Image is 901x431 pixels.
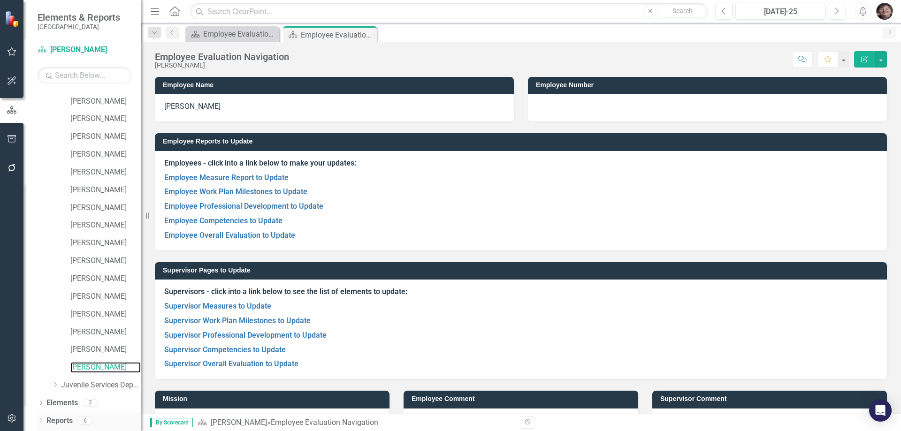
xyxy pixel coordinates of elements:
[164,316,311,325] a: Supervisor Work Plan Milestones to Update
[190,3,708,20] input: Search ClearPoint...
[735,3,825,20] button: [DATE]-25
[77,416,92,424] div: 6
[211,418,267,427] a: [PERSON_NAME]
[164,359,298,368] a: Supervisor Overall Evaluation to Update
[164,159,356,167] strong: Employees - click into a link below to make your updates:
[271,418,378,427] div: Employee Evaluation Navigation
[203,28,277,40] div: Employee Evaluation Navigation
[5,11,21,27] img: ClearPoint Strategy
[70,203,141,213] a: [PERSON_NAME]
[155,62,289,69] div: [PERSON_NAME]
[198,417,514,428] div: »
[70,344,141,355] a: [PERSON_NAME]
[164,331,327,340] a: Supervisor Professional Development to Update
[70,327,141,338] a: [PERSON_NAME]
[188,28,277,40] a: Employee Evaluation Navigation
[70,149,141,160] a: [PERSON_NAME]
[70,273,141,284] a: [PERSON_NAME]
[38,12,120,23] span: Elements & Reports
[70,113,141,124] a: [PERSON_NAME]
[164,216,283,225] a: Employee Competencies to Update
[164,101,504,112] p: [PERSON_NAME]
[70,291,141,302] a: [PERSON_NAME]
[164,202,323,211] a: Employee Professional Development to Update
[70,256,141,266] a: [PERSON_NAME]
[46,416,73,426] a: Reports
[659,5,706,18] button: Search
[164,187,307,196] a: Employee Work Plan Milestones to Update
[70,167,141,178] a: [PERSON_NAME]
[163,82,509,89] h3: Employee Name
[70,220,141,231] a: [PERSON_NAME]
[83,399,98,407] div: 7
[163,138,882,145] h3: Employee Reports to Update
[38,45,131,55] a: [PERSON_NAME]
[150,418,193,427] span: By Scorecard
[70,96,141,107] a: [PERSON_NAME]
[164,287,407,296] strong: Supervisors - click into a link below to see the list of elements to update:
[672,7,693,15] span: Search
[163,395,385,402] h3: Mission
[163,267,882,274] h3: Supervisor Pages to Update
[46,398,78,408] a: Elements
[70,185,141,196] a: [PERSON_NAME]
[70,238,141,249] a: [PERSON_NAME]
[164,173,289,182] a: Employee Measure Report to Update
[164,345,286,354] a: Supervisor Competencies to Update
[70,362,141,373] a: [PERSON_NAME]
[61,380,141,391] a: Juvenile Services Department
[164,302,271,310] a: Supervisor Measures to Update
[739,6,822,17] div: [DATE]-25
[412,395,634,402] h3: Employee Comment
[164,231,295,240] a: Employee Overall Evaluation to Update
[38,23,120,30] small: [GEOGRAPHIC_DATA]
[70,131,141,142] a: [PERSON_NAME]
[301,29,374,41] div: Employee Evaluation Navigation
[38,67,131,83] input: Search Below...
[155,52,289,62] div: Employee Evaluation Navigation
[869,399,892,422] div: Open Intercom Messenger
[536,82,882,89] h3: Employee Number
[660,395,882,402] h3: Supervisor Comment
[876,3,893,20] img: Joni Reynolds
[70,309,141,320] a: [PERSON_NAME]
